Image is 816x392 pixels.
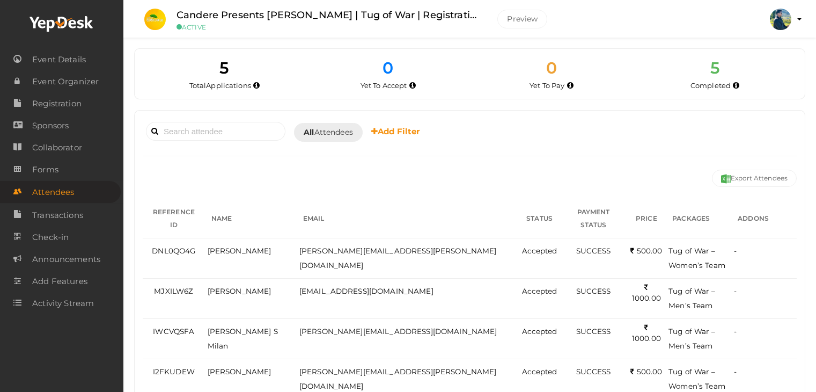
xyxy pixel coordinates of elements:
[32,249,100,270] span: Announcements
[153,208,195,229] span: REFERENCE ID
[299,367,497,390] span: [PERSON_NAME][EMAIL_ADDRESS][PERSON_NAME][DOMAIN_NAME]
[383,58,393,78] span: 0
[519,199,560,238] th: STATUS
[734,287,737,295] span: -
[710,58,720,78] span: 5
[208,327,278,350] span: [PERSON_NAME] S Milan
[522,367,557,376] span: Accepted
[154,287,193,295] span: MJXILW6Z
[32,159,58,180] span: Forms
[177,23,481,31] small: ACTIVE
[734,367,737,376] span: -
[208,246,271,255] span: [PERSON_NAME]
[530,81,564,90] span: Yet To Pay
[409,83,416,89] i: Yet to be accepted by organizer
[177,8,481,23] label: Candere Presents [PERSON_NAME] | Tug of War | Registration
[632,283,661,303] span: 1000.00
[32,137,82,158] span: Collaborator
[253,83,260,89] i: Total number of applications
[576,246,611,255] span: SUCCESS
[304,127,314,137] b: All
[208,287,271,295] span: [PERSON_NAME]
[299,246,497,270] span: [PERSON_NAME][EMAIL_ADDRESS][PERSON_NAME][DOMAIN_NAME]
[206,81,251,90] span: Applications
[627,199,666,238] th: PRICE
[734,246,737,255] span: -
[32,271,87,292] span: Add Features
[304,127,353,138] span: Attendees
[666,199,731,238] th: PACKAGES
[721,174,731,184] img: excel.svg
[32,93,82,114] span: Registration
[32,182,74,203] span: Attendees
[32,115,69,136] span: Sponsors
[690,81,731,90] span: Completed
[630,246,662,255] span: 500.00
[731,199,797,238] th: ADDONS
[632,323,661,343] span: 1000.00
[219,58,229,78] span: 5
[189,81,251,90] span: Total
[546,58,557,78] span: 0
[497,10,547,28] button: Preview
[576,367,611,376] span: SUCCESS
[668,367,725,390] span: Tug of War – Women’s Team
[630,367,662,376] span: 500.00
[560,199,627,238] th: PAYMENT STATUS
[567,83,574,89] i: Accepted by organizer and yet to make payment
[576,287,611,295] span: SUCCESS
[32,71,99,92] span: Event Organizer
[299,287,433,295] span: [EMAIL_ADDRESS][DOMAIN_NAME]
[144,9,166,30] img: 0C2H5NAW_small.jpeg
[576,327,611,336] span: SUCCESS
[146,122,285,141] input: Search attendee
[668,287,715,310] span: Tug of War – Men’s Team
[371,126,420,136] b: Add Filter
[205,199,297,238] th: NAME
[32,205,83,226] span: Transactions
[361,81,407,90] span: Yet To Accept
[297,199,519,238] th: EMAIL
[299,327,497,336] span: [PERSON_NAME][EMAIL_ADDRESS][DOMAIN_NAME]
[770,9,791,30] img: ACg8ocImFeownhHtboqxd0f2jP-n9H7_i8EBYaAdPoJXQiB63u4xhcvD=s100
[208,367,271,376] span: [PERSON_NAME]
[733,83,739,89] i: Accepted and completed payment succesfully
[712,170,797,187] button: Export Attendees
[152,246,195,255] span: DNL0QO4G
[32,227,69,248] span: Check-in
[734,327,737,336] span: -
[522,327,557,336] span: Accepted
[522,287,557,295] span: Accepted
[32,293,94,314] span: Activity Stream
[668,327,715,350] span: Tug of War – Men’s Team
[153,367,195,376] span: I2FKUDEW
[153,327,194,336] span: IWCVQSFA
[32,49,86,70] span: Event Details
[668,246,725,270] span: Tug of War – Women’s Team
[522,246,557,255] span: Accepted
